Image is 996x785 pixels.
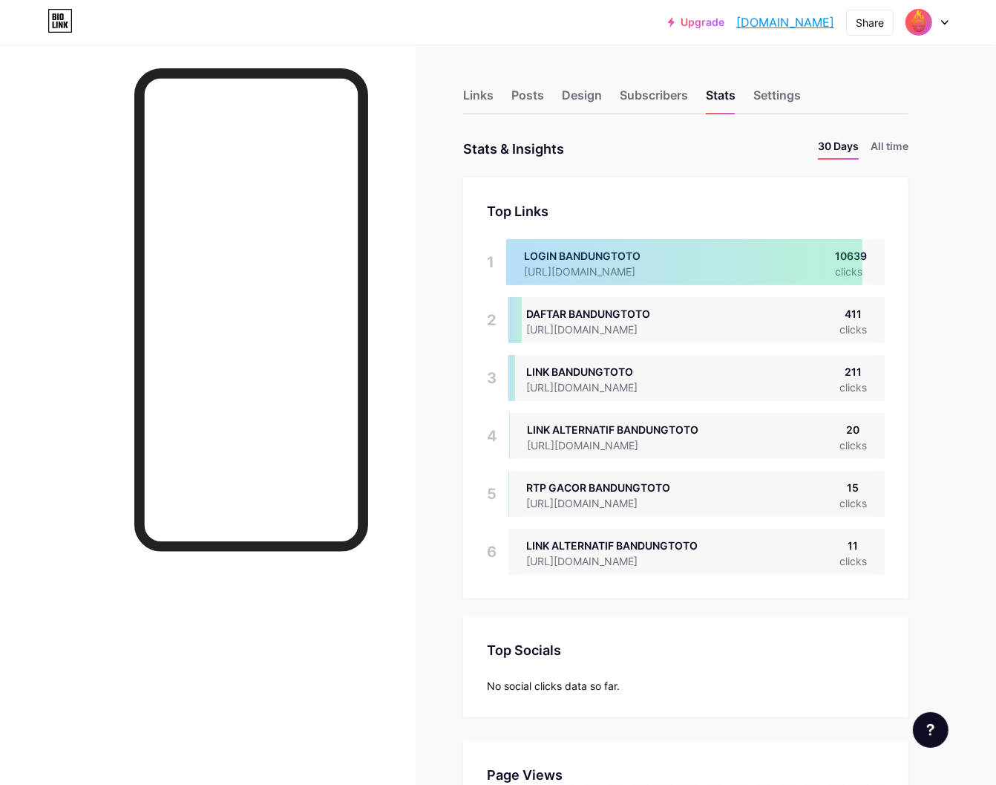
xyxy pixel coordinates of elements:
[487,201,885,221] div: Top Links
[487,640,885,660] div: Top Socials
[526,364,661,380] div: LINK BANDUNGTOTO
[839,380,867,395] div: clicks
[905,8,933,36] img: Bandung Banned
[706,86,735,113] div: Stats
[839,422,867,437] div: 20
[511,86,544,113] div: Posts
[487,765,885,785] div: Page Views
[620,86,688,113] div: Subscribers
[487,471,497,517] div: 5
[871,138,908,160] li: All time
[526,306,661,322] div: DAFTAR BANDUNGTOTO
[753,86,801,113] div: Settings
[487,239,494,285] div: 1
[839,306,867,322] div: 411
[839,364,867,380] div: 211
[839,480,867,495] div: 15
[562,86,602,113] div: Design
[463,138,564,160] div: Stats & Insights
[839,495,867,511] div: clicks
[527,422,698,437] div: LINK ALTERNATIF BANDUNGTOTO
[839,437,867,453] div: clicks
[526,553,698,569] div: [URL][DOMAIN_NAME]
[818,138,859,160] li: 30 Days
[463,86,494,113] div: Links
[526,480,670,495] div: RTP GACOR BANDUNGTOTO
[839,538,867,553] div: 11
[487,678,885,694] div: No social clicks data so far.
[736,13,834,31] a: [DOMAIN_NAME]
[487,413,497,459] div: 4
[526,322,661,337] div: [URL][DOMAIN_NAME]
[527,437,698,453] div: [URL][DOMAIN_NAME]
[487,529,497,575] div: 6
[668,16,724,28] a: Upgrade
[487,355,497,401] div: 3
[856,15,884,30] div: Share
[487,297,497,343] div: 2
[526,495,670,511] div: [URL][DOMAIN_NAME]
[526,380,661,395] div: [URL][DOMAIN_NAME]
[839,553,867,569] div: clicks
[839,322,867,337] div: clicks
[526,538,698,553] div: LINK ALTERNATIF BANDUNGTOTO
